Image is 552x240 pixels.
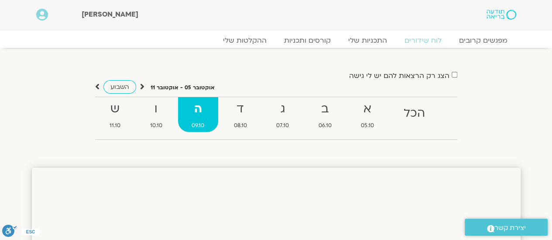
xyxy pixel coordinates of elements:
strong: ש [96,99,135,119]
nav: Menu [36,36,516,45]
span: [PERSON_NAME] [82,10,138,19]
a: לוח שידורים [396,36,450,45]
span: 11.10 [96,121,135,130]
a: ו10.10 [136,97,176,132]
strong: ג [263,99,303,119]
strong: ו [136,99,176,119]
p: אוקטובר 05 - אוקטובר 11 [151,83,215,92]
span: 05.10 [347,121,388,130]
strong: א [347,99,388,119]
span: 08.10 [220,121,261,130]
strong: ב [305,99,346,119]
a: השבוע [103,80,136,94]
a: הכל [390,97,439,132]
a: ד08.10 [220,97,261,132]
strong: ה [178,99,219,119]
span: 10.10 [136,121,176,130]
a: קורסים ותכניות [275,36,339,45]
strong: ד [220,99,261,119]
a: ב06.10 [305,97,346,132]
a: יצירת קשר [465,219,548,236]
a: התכניות שלי [339,36,396,45]
a: ה09.10 [178,97,219,132]
span: 09.10 [178,121,219,130]
span: יצירת קשר [494,222,526,234]
span: 07.10 [263,121,303,130]
label: הצג רק הרצאות להם יש לי גישה [349,72,449,80]
a: ההקלטות שלי [214,36,275,45]
a: ש11.10 [96,97,135,132]
span: 06.10 [305,121,346,130]
span: השבוע [110,83,129,91]
strong: הכל [390,104,439,123]
a: מפגשים קרובים [450,36,516,45]
a: ג07.10 [263,97,303,132]
a: א05.10 [347,97,388,132]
